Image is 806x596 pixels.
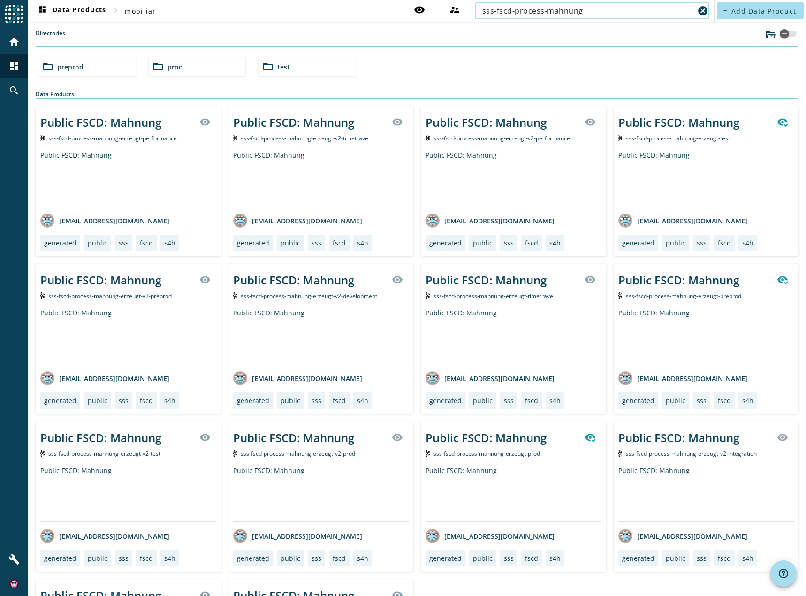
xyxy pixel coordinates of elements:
div: Public FSCD: Mahnung [426,466,601,521]
div: [EMAIL_ADDRESS][DOMAIN_NAME] [426,371,555,385]
img: avatar [233,529,247,543]
mat-icon: visibility [414,4,425,15]
div: public [88,554,107,563]
div: public [281,554,300,563]
img: avatar [233,371,247,385]
div: s4h [357,238,368,247]
div: sss [312,238,321,247]
div: sss [697,396,707,405]
div: s4h [549,554,561,563]
img: spoud-logo.svg [5,5,23,23]
span: Kafka Topic: sss-fscd-process-mahnung-erzeugt-performance [48,134,177,142]
div: Public FSCD: Mahnung [426,151,601,206]
span: Add Data Product [731,7,796,15]
div: [EMAIL_ADDRESS][DOMAIN_NAME] [426,529,555,543]
div: Public FSCD: Mahnung [233,466,409,521]
img: Kafka Topic: sss-fscd-process-mahnung-erzeugt-timetravel [426,292,430,299]
div: fscd [140,238,153,247]
span: Kafka Topic: sss-fscd-process-mahnung-erzeugt-v2-performance [433,134,570,142]
div: public [666,554,685,563]
div: Public FSCD: Mahnung [618,272,739,288]
button: Clear [696,4,709,17]
div: Public FSCD: Mahnung [426,115,547,130]
img: Kafka Topic: sss-fscd-process-mahnung-erzeugt-v2-development [233,292,237,299]
span: prod [167,62,183,71]
span: preprod [57,62,84,71]
span: Kafka Topic: sss-fscd-process-mahnung-erzeugt-v2-preprod [48,292,172,300]
div: Public FSCD: Mahnung [426,430,547,445]
img: f40bc641cdaa4136c0e0558ddde32189 [9,579,19,588]
div: sss [119,554,129,563]
div: s4h [742,396,753,405]
img: Kafka Topic: sss-fscd-process-mahnung-erzeugt-v2-performance [426,135,430,141]
div: generated [237,396,269,405]
div: public [473,396,493,405]
mat-icon: folder_open [42,61,53,72]
div: s4h [164,238,175,247]
mat-icon: visibility [585,116,596,128]
div: Public FSCD: Mahnung [40,466,216,521]
mat-icon: dashboard [8,61,20,72]
div: Public FSCD: Mahnung [618,308,794,364]
mat-icon: supervisor_account [449,4,460,15]
img: avatar [40,371,54,385]
div: sss [697,238,707,247]
img: Kafka Topic: sss-fscd-process-mahnung-erzeugt-v2-timetravel [233,135,237,141]
mat-icon: chevron_right [110,5,121,16]
div: public [88,238,107,247]
mat-icon: build [8,554,20,565]
span: Kafka Topic: sss-fscd-process-mahnung-erzeugt-v2-prod [241,450,355,458]
div: s4h [742,238,753,247]
img: Kafka Topic: sss-fscd-process-mahnung-erzeugt-v2-prod [233,450,237,457]
mat-icon: home [8,36,20,47]
div: fscd [140,396,153,405]
mat-icon: search [8,85,20,96]
div: Public FSCD: Mahnung [40,308,216,364]
div: sss [504,554,514,563]
div: [EMAIL_ADDRESS][DOMAIN_NAME] [40,371,169,385]
div: fscd [333,238,346,247]
mat-icon: add [722,8,728,13]
div: fscd [718,554,731,563]
div: [EMAIL_ADDRESS][DOMAIN_NAME] [40,529,169,543]
div: fscd [525,396,538,405]
div: Public FSCD: Mahnung [40,430,161,445]
mat-icon: visibility [392,116,403,128]
div: sss [119,396,129,405]
img: Kafka Topic: sss-fscd-process-mahnung-erzeugt-v2-test [40,450,45,457]
mat-icon: visibility [199,274,211,285]
div: Public FSCD: Mahnung [233,151,409,206]
div: s4h [549,396,561,405]
img: Kafka Topic: sss-fscd-process-mahnung-erzeugt-v2-preprod [40,292,45,299]
div: fscd [333,554,346,563]
div: Public FSCD: Mahnung [618,115,739,130]
span: Kafka Topic: sss-fscd-process-mahnung-erzeugt-test [626,134,730,142]
img: Kafka Topic: sss-fscd-process-mahnung-erzeugt-preprod [618,292,623,299]
span: Kafka Topic: sss-fscd-process-mahnung-erzeugt-prod [433,450,540,458]
img: Kafka Topic: sss-fscd-process-mahnung-erzeugt-prod [426,450,430,457]
div: sss [119,238,129,247]
span: Kafka Topic: sss-fscd-process-mahnung-erzeugt-preprod [626,292,741,300]
label: Directories [36,29,65,46]
div: Public FSCD: Mahnung [618,151,794,206]
mat-icon: visibility [585,274,596,285]
div: [EMAIL_ADDRESS][DOMAIN_NAME] [618,214,747,228]
div: fscd [140,554,153,563]
div: generated [622,554,654,563]
div: [EMAIL_ADDRESS][DOMAIN_NAME] [40,214,169,228]
div: s4h [742,554,753,563]
div: fscd [333,396,346,405]
div: sss [504,396,514,405]
div: Public FSCD: Mahnung [233,115,354,130]
mat-icon: visibility [777,432,788,443]
div: Public FSCD: Mahnung [618,430,739,445]
div: s4h [357,554,368,563]
div: Public FSCD: Mahnung [426,272,547,288]
div: [EMAIL_ADDRESS][DOMAIN_NAME] [426,214,555,228]
div: Public FSCD: Mahnung [618,466,794,521]
button: Data Products [33,2,110,19]
div: s4h [549,238,561,247]
mat-icon: cancel [697,5,708,16]
div: generated [429,554,462,563]
div: public [666,396,685,405]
